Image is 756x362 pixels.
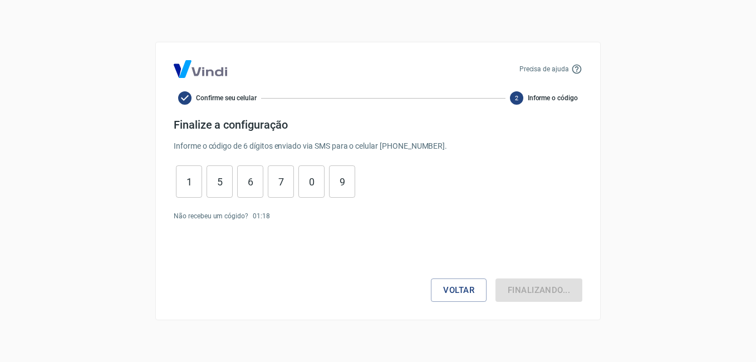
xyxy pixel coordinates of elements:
h4: Finalize a configuração [174,118,582,131]
span: Confirme seu celular [196,93,257,103]
img: Logo Vind [174,60,227,78]
span: Informe o código [528,93,578,103]
button: Voltar [431,278,487,302]
p: Não recebeu um cógido? [174,211,248,221]
text: 2 [515,95,518,102]
p: Informe o código de 6 dígitos enviado via SMS para o celular [PHONE_NUMBER] . [174,140,582,152]
p: 01 : 18 [253,211,270,221]
p: Precisa de ajuda [519,64,569,74]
